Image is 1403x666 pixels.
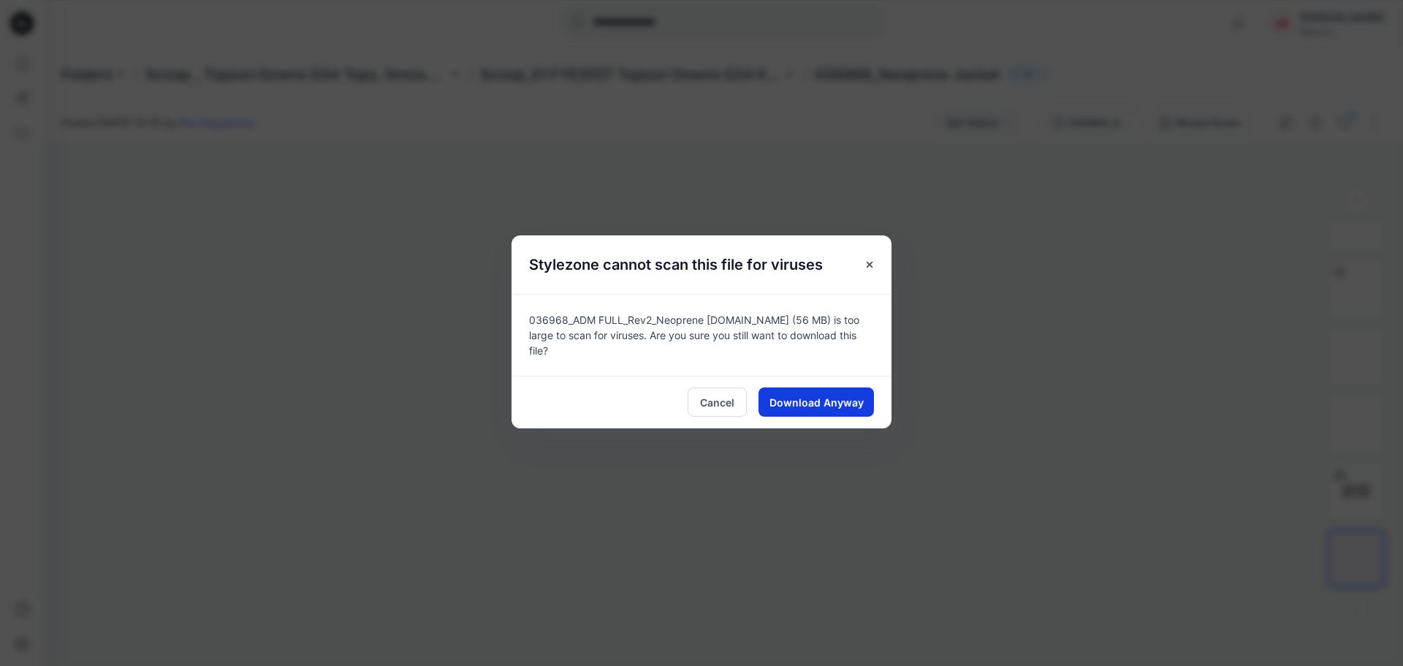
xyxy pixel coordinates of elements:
button: Close [856,251,883,278]
div: 036968_ADM FULL_Rev2_Neoprene [DOMAIN_NAME] (56 MB) is too large to scan for viruses. Are you sur... [512,294,891,376]
h5: Stylezone cannot scan this file for viruses [512,235,840,294]
button: Download Anyway [758,387,874,417]
span: Download Anyway [769,395,864,410]
button: Cancel [688,387,747,417]
span: Cancel [700,395,734,410]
